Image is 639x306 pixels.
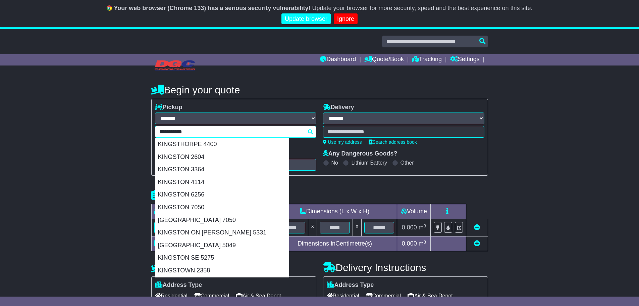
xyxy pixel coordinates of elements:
label: Address Type [155,281,202,289]
span: Residential [327,291,359,301]
div: KINGSTHORPE 4400 [155,138,289,151]
b: Your web browser (Chrome 133) has a serious security vulnerability! [114,5,311,11]
sup: 3 [424,239,426,245]
a: Search address book [369,139,417,145]
span: 0.000 [402,240,417,247]
h4: Pickup Instructions [151,262,316,273]
div: [GEOGRAPHIC_DATA] 7050 [155,214,289,227]
div: KINGSTOWN 2358 [155,264,289,277]
span: Commercial [366,291,401,301]
a: Ignore [334,13,358,25]
span: Update your browser for more security, speed and the best experience on this site. [312,5,532,11]
span: Air & Sea Depot [236,291,281,301]
label: Lithium Battery [351,160,387,166]
label: Any Dangerous Goods? [323,150,397,158]
label: Other [401,160,414,166]
td: x [308,219,317,236]
a: Tracking [412,54,442,65]
h4: Delivery Instructions [323,262,488,273]
typeahead: Please provide city [155,126,316,138]
td: Dimensions (L x W x H) [272,204,397,219]
span: Residential [155,291,188,301]
span: m [419,240,426,247]
div: [GEOGRAPHIC_DATA] 5049 [155,239,289,252]
div: KINGSTON 4114 [155,176,289,189]
div: KINGSTON SE 5275 [155,252,289,264]
div: KINGSTON 3364 [155,163,289,176]
a: Update browser [281,13,331,25]
td: Volume [397,204,431,219]
span: 0.000 [402,224,417,231]
label: Address Type [327,281,374,289]
td: Total [151,236,207,251]
h4: Begin your quote [151,84,488,95]
td: x [353,219,361,236]
a: Settings [450,54,480,65]
label: No [331,160,338,166]
a: Dashboard [320,54,356,65]
td: Type [151,204,207,219]
td: Dimensions in Centimetre(s) [272,236,397,251]
div: KINGSTON 6256 [155,188,289,201]
h4: Package details | [151,189,235,201]
span: Air & Sea Depot [408,291,453,301]
div: KINGSTON 7050 [155,201,289,214]
sup: 3 [424,223,426,228]
label: Delivery [323,104,354,111]
a: Remove this item [474,224,480,231]
span: m [419,224,426,231]
a: Add new item [474,240,480,247]
a: Quote/Book [364,54,404,65]
div: KINGSTON ON [PERSON_NAME] 5331 [155,226,289,239]
a: Use my address [323,139,362,145]
div: KINGSTON 2604 [155,151,289,164]
label: Pickup [155,104,182,111]
span: Commercial [194,291,229,301]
